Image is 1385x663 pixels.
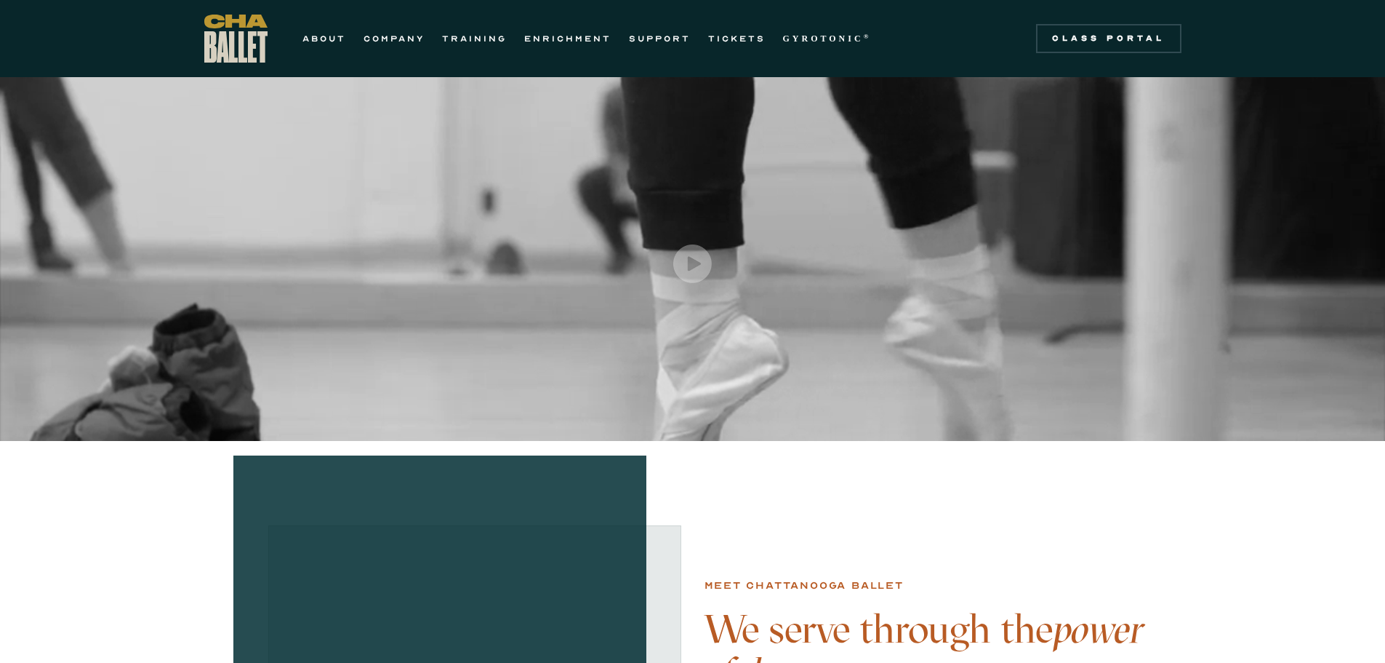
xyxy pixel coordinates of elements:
[364,30,425,47] a: COMPANY
[864,33,872,40] sup: ®
[302,30,346,47] a: ABOUT
[783,33,864,44] strong: GYROTONIC
[442,30,507,47] a: TRAINING
[204,15,268,63] a: home
[708,30,766,47] a: TICKETS
[524,30,611,47] a: ENRICHMENT
[783,30,872,47] a: GYROTONIC®
[1045,33,1173,44] div: Class Portal
[704,577,904,595] div: Meet chattanooga ballet
[629,30,691,47] a: SUPPORT
[1036,24,1181,53] a: Class Portal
